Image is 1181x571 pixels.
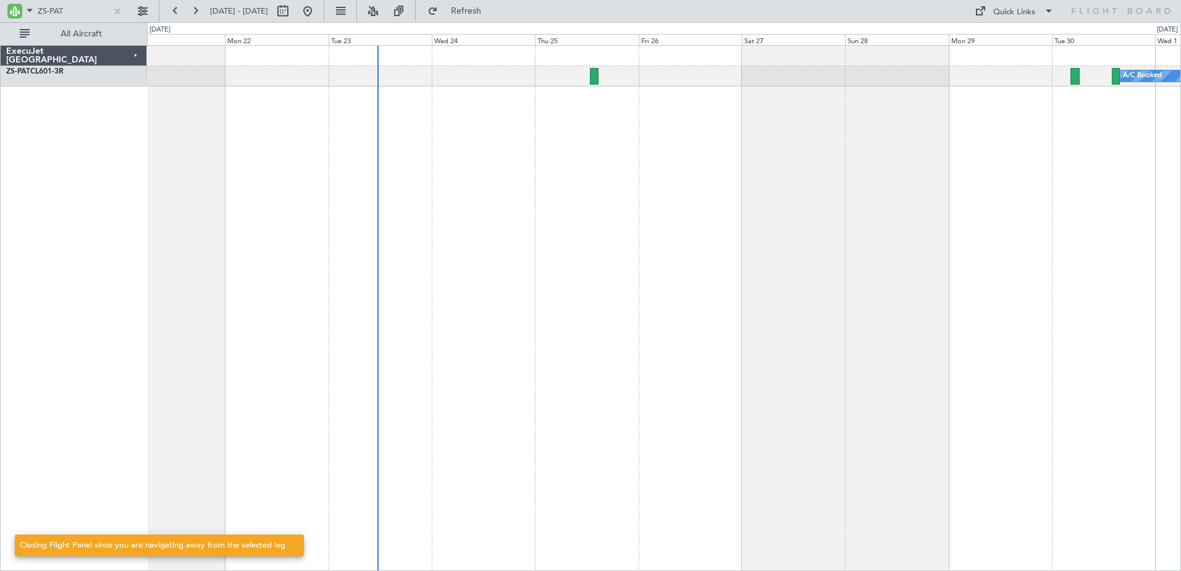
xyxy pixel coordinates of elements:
[1052,34,1155,45] div: Tue 30
[845,34,948,45] div: Sun 28
[122,34,225,45] div: Sun 21
[422,1,496,21] button: Refresh
[329,34,432,45] div: Tue 23
[6,68,30,75] span: ZS-PAT
[149,25,170,35] div: [DATE]
[38,2,109,20] input: A/C (Reg. or Type)
[32,30,130,38] span: All Aircraft
[949,34,1052,45] div: Mon 29
[210,6,268,17] span: [DATE] - [DATE]
[440,7,492,15] span: Refresh
[14,24,134,44] button: All Aircraft
[432,34,535,45] div: Wed 24
[639,34,742,45] div: Fri 26
[1157,25,1178,35] div: [DATE]
[20,539,285,552] div: Closing Flight Panel since you are navigating away from the selected leg
[535,34,638,45] div: Thu 25
[225,34,328,45] div: Mon 22
[6,68,64,75] a: ZS-PATCL601-3R
[742,34,845,45] div: Sat 27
